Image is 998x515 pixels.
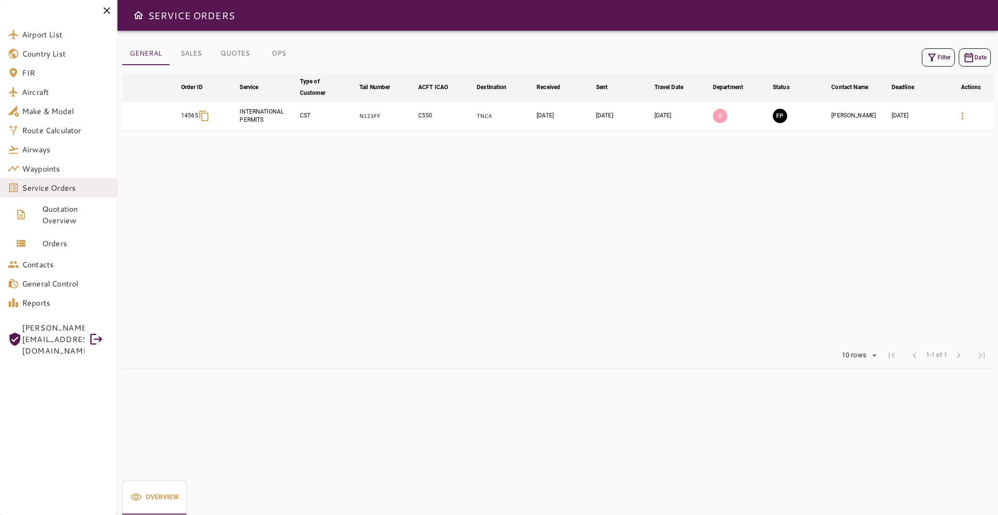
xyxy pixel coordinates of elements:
[477,81,506,93] div: Destination
[22,105,110,117] span: Make & Model
[596,81,620,93] span: Sent
[122,42,170,65] button: GENERAL
[959,48,991,67] button: Date
[892,81,927,93] span: Deadline
[890,101,949,131] td: [DATE]
[298,101,357,131] td: CST
[713,109,727,123] p: A
[359,81,390,93] div: Tail Number
[22,144,110,155] span: Airways
[596,81,608,93] div: Sent
[240,81,258,93] div: Service
[148,8,235,23] h6: SERVICE ORDERS
[42,203,110,226] span: Quotation Overview
[122,42,300,65] div: basic tabs example
[300,76,356,99] span: Type of Customer
[773,109,787,123] button: FINAL PREPARATION
[713,81,743,93] div: Department
[181,81,203,93] div: Order ID
[477,81,519,93] span: Destination
[213,42,257,65] button: QUOTES
[970,344,993,367] span: Last Page
[922,48,955,67] button: Filter
[22,182,110,194] span: Service Orders
[359,112,414,120] p: N123FF
[416,101,475,131] td: C550
[22,48,110,59] span: Country List
[594,101,653,131] td: [DATE]
[129,6,148,25] button: Open drawer
[42,238,110,249] span: Orders
[537,81,573,93] span: Received
[300,76,343,99] div: Type of Customer
[22,259,110,270] span: Contacts
[359,81,402,93] span: Tail Number
[122,480,187,515] div: basic tabs example
[418,81,460,93] span: ACFT ICAO
[831,81,868,93] div: Contact Name
[22,125,110,136] span: Route Calculator
[22,29,110,40] span: Airport List
[22,163,110,174] span: Waypoints
[713,81,756,93] span: Department
[829,101,889,131] td: [PERSON_NAME]
[880,344,903,367] span: First Page
[122,480,187,515] button: Overview
[418,81,448,93] div: ACFT ICAO
[839,351,869,359] div: 10 rows
[654,81,683,93] div: Travel Date
[926,351,947,360] span: 1-1 of 1
[654,81,696,93] span: Travel Date
[951,104,974,127] button: Details
[947,344,970,367] span: Next Page
[240,81,271,93] span: Service
[831,81,881,93] span: Contact Name
[257,42,300,65] button: OPS
[22,86,110,98] span: Aircraft
[477,112,533,120] p: TNCA
[836,348,880,363] div: 10 rows
[22,278,110,289] span: General Control
[22,297,110,309] span: Reports
[22,67,110,79] span: FIR
[773,81,790,93] div: Status
[773,81,802,93] span: Status
[892,81,914,93] div: Deadline
[653,101,711,131] td: [DATE]
[181,81,215,93] span: Order ID
[537,81,560,93] div: Received
[170,42,213,65] button: SALES
[181,112,198,120] p: 14565
[238,101,298,131] td: INTERNATIONAL PERMITS
[903,344,926,367] span: Previous Page
[535,101,594,131] td: [DATE]
[22,322,84,356] span: [PERSON_NAME][EMAIL_ADDRESS][DOMAIN_NAME]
